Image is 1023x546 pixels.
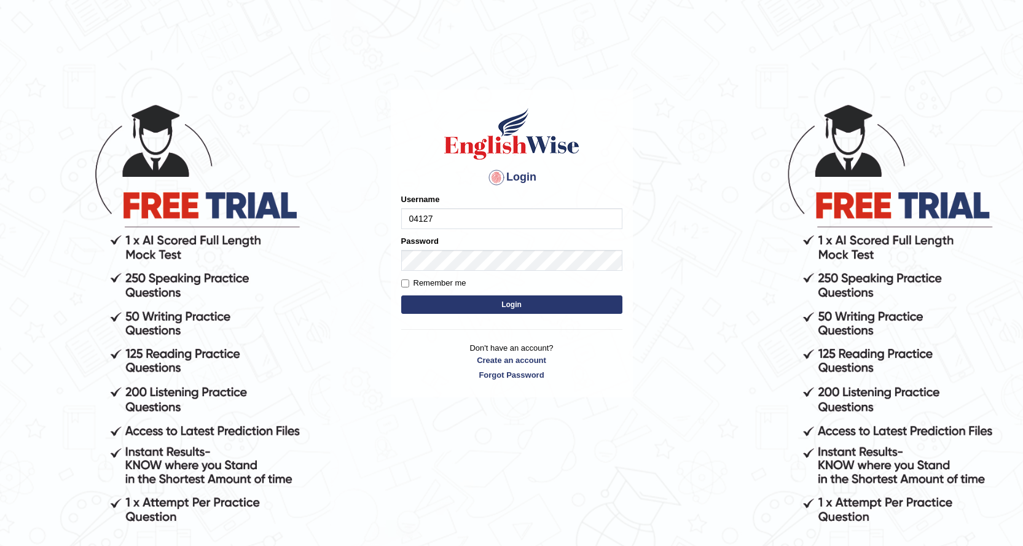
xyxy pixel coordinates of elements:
label: Remember me [401,277,466,289]
input: Remember me [401,279,409,287]
button: Login [401,295,622,314]
img: Logo of English Wise sign in for intelligent practice with AI [442,106,582,162]
label: Username [401,193,440,205]
a: Forgot Password [401,369,622,381]
p: Don't have an account? [401,342,622,380]
label: Password [401,235,439,247]
a: Create an account [401,354,622,366]
h4: Login [401,168,622,187]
